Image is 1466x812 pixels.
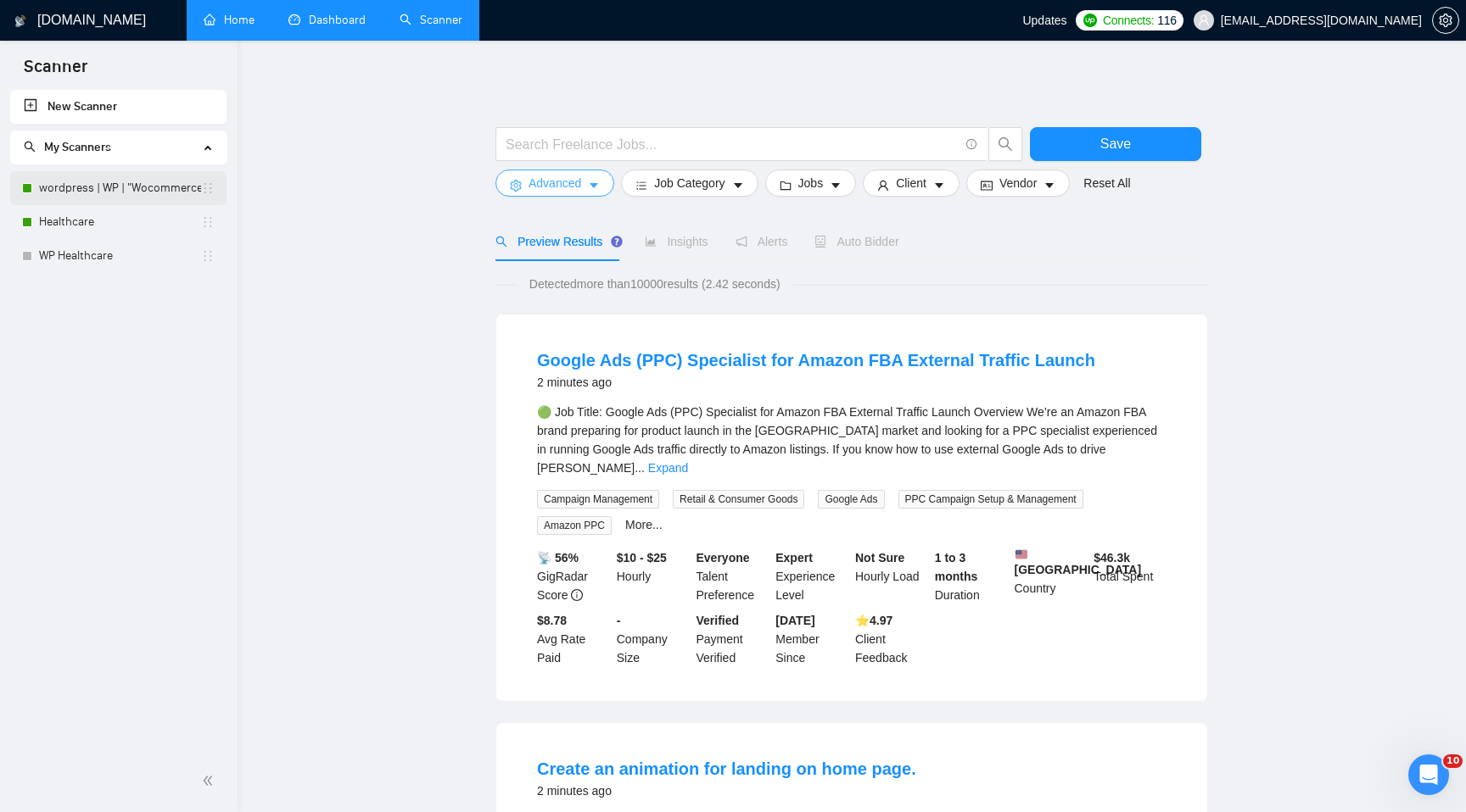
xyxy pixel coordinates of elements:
[645,236,657,247] span: area-chart
[537,403,1167,477] div: 🟢 Job Title: Google Ads (PPC) Specialist for Amazon FBA External Traffic Launch Overview We’re an...
[400,13,462,27] a: searchScanner
[1011,548,1091,604] div: Country
[537,614,567,627] b: $8.78
[966,170,1070,197] button: idcardVendorcaret-down
[732,179,744,192] span: caret-down
[1094,551,1130,565] b: $ 46.3k
[736,235,788,248] span: Alerts
[537,405,1157,475] span: 🟢 Job Title: Google Ads (PPC) Specialist for Amazon FBA External Traffic Launch Overview We’re an...
[855,551,904,565] b: Not Sure
[1083,174,1130,192] a: Reset All
[39,239,201,273] a: WP Healthcare
[24,90,213,124] a: New Scanner
[537,351,1095,370] a: Google Ads (PPC) Specialist for Amazon FBA External Traffic Launch
[877,179,889,192] span: user
[10,54,101,90] span: Scanner
[537,516,612,535] span: Amazon PPC
[617,551,667,565] b: $10 - $25
[537,781,916,801] div: 2 minutes ago
[855,614,892,627] b: ⭐️ 4.97
[1157,11,1176,30] span: 116
[693,548,773,604] div: Talent Preference
[898,490,1083,509] span: PPC Campaign Setup & Management
[201,249,215,263] span: holder
[1083,14,1097,27] img: upwork-logo.png
[635,461,645,475] span: ...
[988,127,1022,161] button: search
[201,181,215,195] span: holder
[863,170,960,197] button: userClientcaret-down
[1103,11,1154,30] span: Connects:
[1090,548,1170,604] div: Total Spent
[537,490,659,509] span: Campaign Management
[204,13,255,27] a: homeHome
[10,205,227,239] li: Healthcare
[999,174,1037,192] span: Vendor
[537,372,1095,392] div: 2 minutes ago
[772,611,852,667] div: Member Since
[1408,754,1449,795] iframe: Intercom live chat
[648,461,688,475] a: Expand
[1016,548,1027,560] img: 🇺🇸
[966,139,977,150] span: info-circle
[935,551,978,583] b: 1 to 3 months
[506,134,959,155] input: Search Freelance Jobs...
[10,239,227,273] li: WP Healthcare
[818,490,884,509] span: Google Ads
[625,518,663,531] a: More...
[932,548,1011,604] div: Duration
[693,611,773,667] div: Payment Verified
[24,141,36,153] span: search
[736,236,747,247] span: notification
[772,548,852,604] div: Experience Level
[621,170,758,197] button: barsJob Categorycaret-down
[1022,14,1066,27] span: Updates
[202,772,219,789] span: double-left
[896,174,926,192] span: Client
[39,205,201,239] a: Healthcare
[518,275,792,293] span: Detected more than 10000 results (2.42 seconds)
[933,179,945,192] span: caret-down
[537,551,579,565] b: 📡 56%
[1198,14,1210,26] span: user
[529,174,581,192] span: Advanced
[288,13,366,27] a: dashboardDashboard
[495,235,618,248] span: Preview Results
[201,215,215,229] span: holder
[44,140,111,154] span: My Scanners
[981,179,993,192] span: idcard
[495,236,507,247] span: search
[775,551,813,565] b: Expert
[1443,754,1463,768] span: 10
[697,614,740,627] b: Verified
[775,614,814,627] b: [DATE]
[571,589,583,601] span: info-circle
[852,611,932,667] div: Client Feedback
[39,171,201,205] a: wordpress | WP | "Wocommerce"
[765,170,857,197] button: folderJobscaret-down
[814,235,898,248] span: Auto Bidder
[1030,127,1201,161] button: Save
[1433,14,1458,27] span: setting
[495,170,614,197] button: settingAdvancedcaret-down
[10,90,227,124] li: New Scanner
[510,179,522,192] span: setting
[613,548,693,604] div: Hourly
[1432,7,1459,34] button: setting
[1100,133,1131,154] span: Save
[1432,14,1459,27] a: setting
[617,614,621,627] b: -
[798,174,824,192] span: Jobs
[534,611,613,667] div: Avg Rate Paid
[673,490,804,509] span: Retail & Consumer Goods
[1015,548,1142,576] b: [GEOGRAPHIC_DATA]
[654,174,725,192] span: Job Category
[534,548,613,604] div: GigRadar Score
[780,179,792,192] span: folder
[989,136,1021,152] span: search
[635,179,647,192] span: bars
[14,8,26,35] img: logo
[645,235,708,248] span: Insights
[1044,179,1055,192] span: caret-down
[852,548,932,604] div: Hourly Load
